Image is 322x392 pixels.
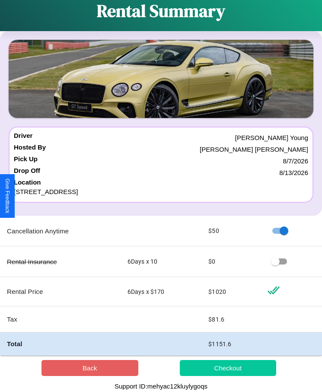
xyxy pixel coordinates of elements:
[4,178,10,214] div: Give Feedback
[121,246,202,277] td: 6 Days x 10
[121,277,202,306] td: 6 Days x $ 170
[14,143,46,155] h4: Hosted By
[7,256,114,268] p: Rental Insurance
[7,225,114,237] p: Cancellation Anytime
[14,186,308,198] p: [STREET_ADDRESS]
[41,360,138,376] button: Back
[200,143,308,155] p: [PERSON_NAME] [PERSON_NAME]
[201,332,260,356] td: $ 1151.6
[279,167,308,178] p: 8 / 13 / 2026
[180,360,277,376] button: Checkout
[14,132,32,143] h4: Driver
[201,306,260,332] td: $ 81.6
[7,313,114,325] p: Tax
[201,277,260,306] td: $ 1020
[14,178,308,186] h4: Location
[201,216,260,246] td: $ 50
[7,339,114,348] h4: Total
[115,380,207,392] p: Support ID: mehyac12kluylygoqs
[283,155,308,167] p: 8 / 7 / 2026
[201,246,260,277] td: $ 0
[7,286,114,297] p: Rental Price
[235,132,308,143] p: [PERSON_NAME] Young
[14,167,40,178] h4: Drop Off
[14,155,38,167] h4: Pick Up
